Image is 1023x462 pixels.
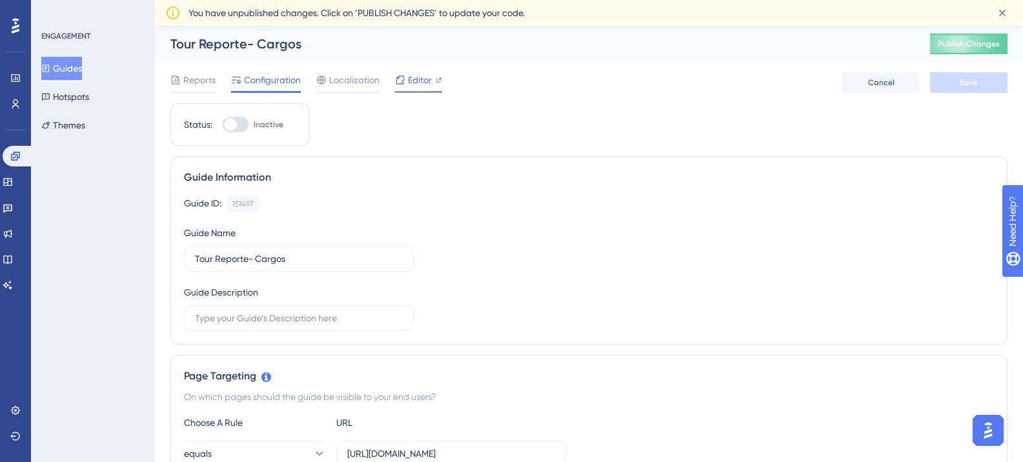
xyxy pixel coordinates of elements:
span: Editor [408,72,432,88]
div: On which pages should the guide be visible to your end users? [184,389,994,405]
div: Page Targeting [184,368,994,384]
span: equals [184,446,212,461]
button: Themes [41,114,85,137]
div: ENGAGEMENT [41,31,90,41]
div: Guide ID: [184,196,221,212]
span: Cancel [868,77,895,88]
button: Hotspots [41,85,89,108]
span: Configuration [244,72,301,88]
span: Inactive [254,119,283,130]
iframe: UserGuiding AI Assistant Launcher [969,411,1008,450]
span: Publish Changes [938,39,1000,49]
div: Choose A Rule [184,415,326,430]
button: Save [930,72,1008,93]
div: URL [336,415,478,430]
span: Reports [183,72,216,88]
div: 151497 [232,199,254,209]
input: Type your Guide’s Description here [195,311,403,325]
span: You have unpublished changes. Click on ‘PUBLISH CHANGES’ to update your code. [188,5,525,21]
button: Cancel [842,72,920,93]
span: Save [960,77,978,88]
div: Tour Reporte- Cargos [170,35,898,53]
div: Guide Information [184,170,994,185]
div: Guide Description [184,285,258,300]
input: yourwebsite.com/path [347,447,555,461]
div: Status: [184,117,212,132]
button: Publish Changes [930,34,1008,54]
div: Guide Name [184,225,236,241]
input: Type your Guide’s Name here [195,252,403,266]
span: Localization [329,72,380,88]
span: Need Help? [30,3,81,19]
button: Guides [41,57,82,80]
